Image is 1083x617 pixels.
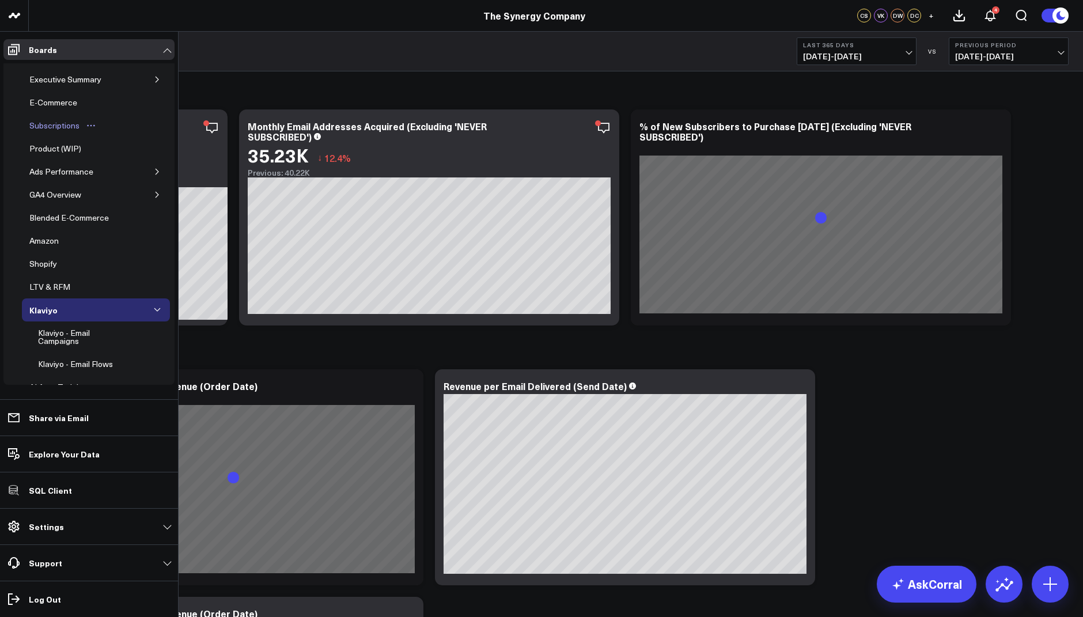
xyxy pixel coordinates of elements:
[22,298,82,321] a: KlaviyoOpen board menu
[3,480,175,501] a: SQL Client
[324,152,351,164] span: 12.4%
[248,120,487,143] div: Monthly Email Addresses Acquired (Excluding 'NEVER SUBSCRIBED')
[22,275,95,298] a: LTV & RFMOpen board menu
[29,558,62,567] p: Support
[248,145,309,165] div: 35.23K
[857,9,871,22] div: CS
[949,37,1069,65] button: Previous Period[DATE]-[DATE]
[955,41,1062,48] b: Previous Period
[35,357,116,371] div: Klaviyo - Email Flows
[639,120,911,143] div: % of New Subscribers to Purchase [DATE] (Excluding 'NEVER SUBSCRIBED')
[483,9,585,22] a: The Synergy Company
[26,234,62,248] div: Amazon
[26,96,80,109] div: E-Commerce
[26,280,73,294] div: LTV & RFM
[907,9,921,22] div: DC
[82,121,100,130] button: Open board menu
[877,566,976,603] a: AskCorral
[26,303,60,317] div: Klaviyo
[444,380,627,392] div: Revenue per Email Delivered (Send Date)
[22,252,82,275] a: ShopifyOpen board menu
[3,589,175,610] a: Log Out
[891,9,904,22] div: DW
[248,168,611,177] div: Previous: 40.22K
[29,595,61,604] p: Log Out
[31,321,156,353] a: Klaviyo - Email CampaignsOpen board menu
[29,449,100,459] p: Explore Your Data
[26,119,82,133] div: Subscriptions
[22,68,126,91] a: Executive SummaryOpen board menu
[29,522,64,531] p: Settings
[22,114,104,137] a: SubscriptionsOpen board menu
[22,160,118,183] a: Ads PerformanceOpen board menu
[22,137,106,160] a: Product (WIP)Open board menu
[26,142,84,156] div: Product (WIP)
[22,376,112,399] a: AI Auto TrainingOpen board menu
[26,165,96,179] div: Ads Performance
[22,183,106,206] a: GA4 OverviewOpen board menu
[922,48,943,55] div: VS
[31,353,138,376] a: Klaviyo - Email FlowsOpen board menu
[803,41,910,48] b: Last 365 Days
[26,211,112,225] div: Blended E-Commerce
[803,52,910,61] span: [DATE] - [DATE]
[955,52,1062,61] span: [DATE] - [DATE]
[929,12,934,20] span: +
[26,73,104,86] div: Executive Summary
[26,380,90,394] div: AI Auto Training
[874,9,888,22] div: VK
[26,188,84,202] div: GA4 Overview
[22,206,134,229] a: Blended E-CommerceOpen board menu
[22,91,102,114] a: E-CommerceOpen board menu
[797,37,917,65] button: Last 365 Days[DATE]-[DATE]
[26,257,60,271] div: Shopify
[317,150,322,165] span: ↓
[22,229,84,252] a: AmazonOpen board menu
[924,9,938,22] button: +
[29,413,89,422] p: Share via Email
[992,6,999,14] div: 4
[35,326,134,348] div: Klaviyo - Email Campaigns
[29,45,57,54] p: Boards
[29,486,72,495] p: SQL Client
